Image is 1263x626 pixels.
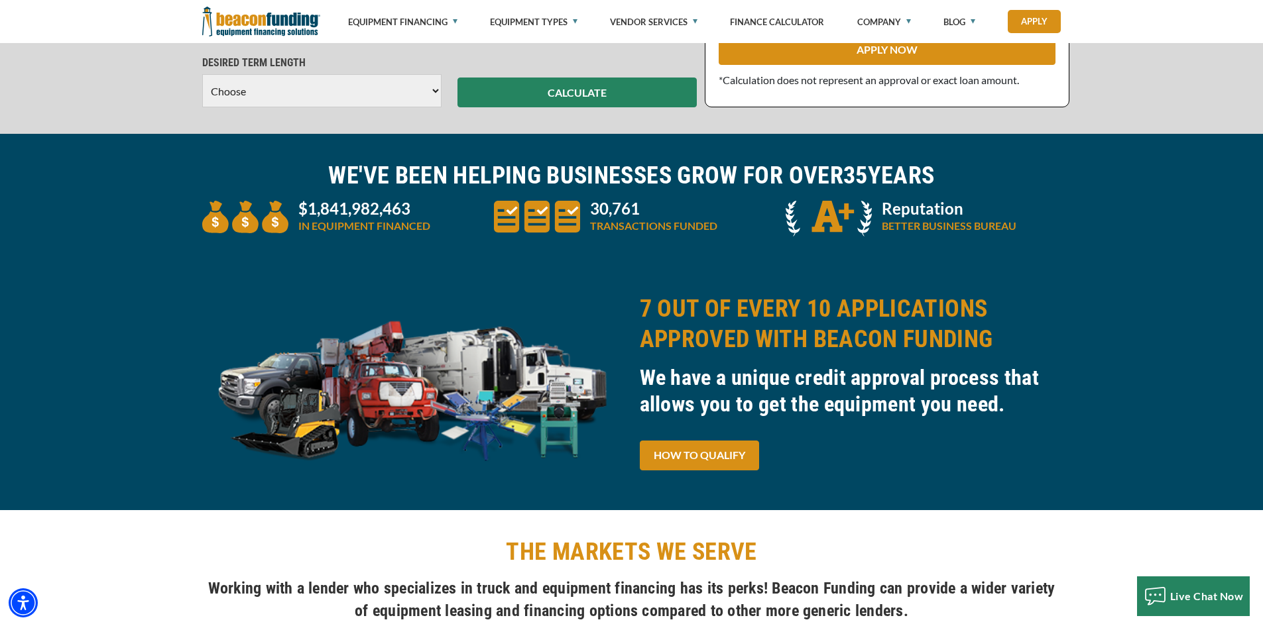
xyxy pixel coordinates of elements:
h3: We have a unique credit approval process that allows you to get the equipment you need. [640,364,1061,417]
img: three document icons to convery large amount of transactions funded [494,201,580,233]
span: Live Chat Now [1170,590,1244,602]
a: APPLY NOW [719,35,1055,65]
div: Accessibility Menu [9,588,38,617]
h4: Working with a lender who specializes in truck and equipment financing has its perks! Beacon Fund... [202,577,1061,622]
button: Live Chat Now [1137,576,1250,616]
button: CALCULATE [457,78,697,107]
span: 35 [843,162,868,189]
img: three money bags to convey large amount of equipment financed [202,201,288,233]
h2: WE'VE BEEN HELPING BUSINESSES GROW FOR OVER YEARS [202,160,1061,191]
p: DESIRED TERM LENGTH [202,55,442,71]
p: 30,761 [590,201,717,217]
p: BETTER BUSINESS BUREAU [882,218,1016,234]
span: *Calculation does not represent an approval or exact loan amount. [719,74,1019,86]
p: IN EQUIPMENT FINANCED [298,218,430,234]
a: HOW TO QUALIFY [640,441,759,470]
p: $1,841,982,463 [298,201,430,217]
a: equipment collage [202,378,624,391]
a: Apply [1008,10,1061,33]
img: equipment collage [202,293,624,480]
h2: THE MARKETS WE SERVE [202,537,1061,567]
img: A + icon [786,201,872,236]
h2: 7 OUT OF EVERY 10 APPLICATIONS APPROVED WITH BEACON FUNDING [640,293,1061,354]
p: TRANSACTIONS FUNDED [590,218,717,234]
p: Reputation [882,201,1016,217]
